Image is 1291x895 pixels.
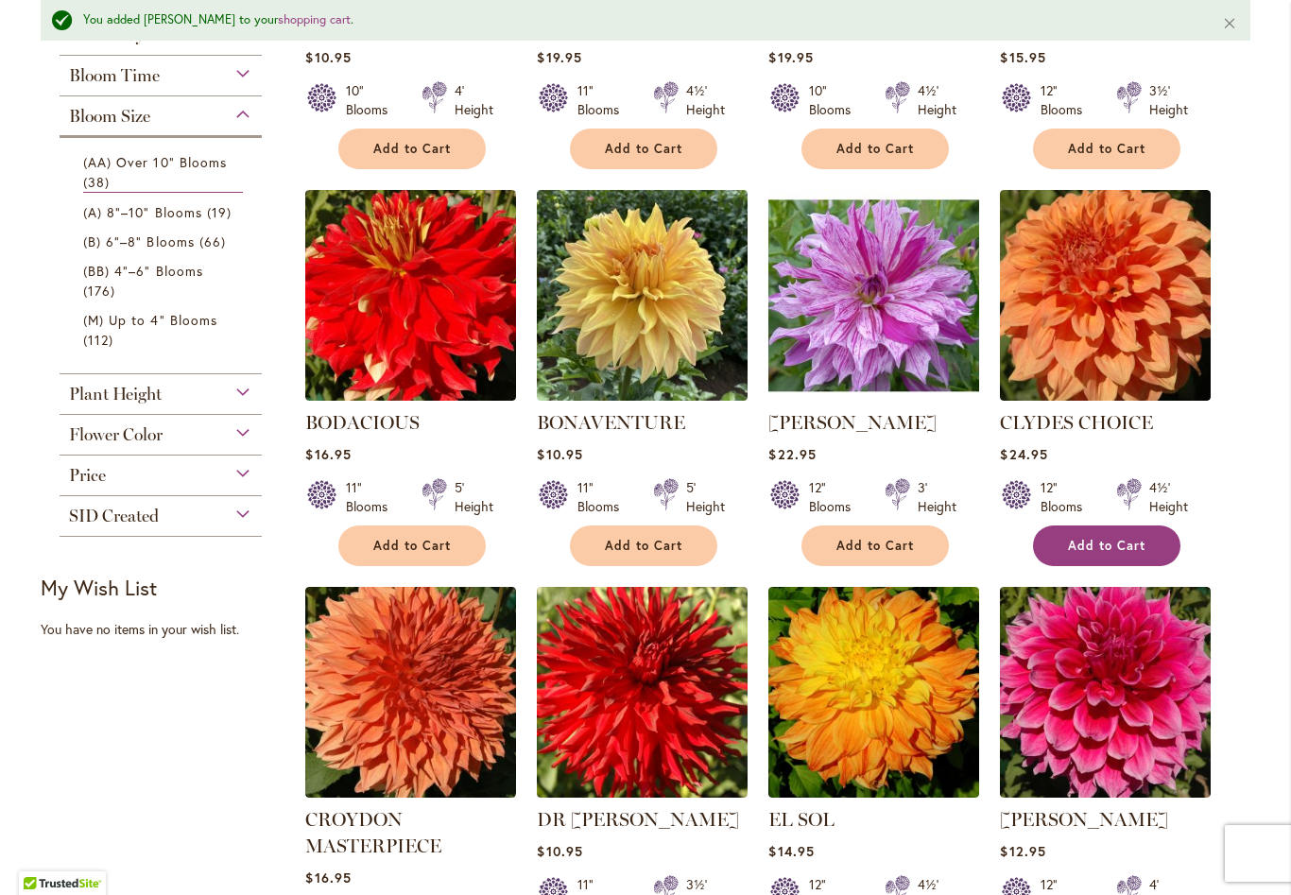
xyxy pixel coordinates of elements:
img: Brandon Michael [768,190,979,401]
div: 5' Height [686,478,725,516]
a: DR [PERSON_NAME] [537,808,739,831]
img: BODACIOUS [305,190,516,401]
a: [PERSON_NAME] [768,411,937,434]
span: $10.95 [537,842,582,860]
div: 3½' Height [1149,81,1188,119]
a: CROYDON MASTERPIECE [305,808,441,857]
div: 5' Height [455,478,493,516]
span: Add to Cart [373,538,451,554]
span: Add to Cart [605,538,682,554]
div: 3' Height [918,478,956,516]
span: (B) 6"–8" Blooms [83,232,195,250]
span: 38 [83,172,114,192]
img: DR LES [537,587,748,798]
div: You have no items in your wish list. [41,620,293,639]
a: BODACIOUS [305,411,420,434]
span: 19 [207,202,236,222]
span: 112 [83,330,118,350]
img: EMORY PAUL [1000,587,1211,798]
button: Add to Cart [570,525,717,566]
a: (B) 6"–8" Blooms 66 [83,232,243,251]
a: [PERSON_NAME] [1000,808,1168,831]
span: Add to Cart [1068,141,1145,157]
div: 4' Height [455,81,493,119]
span: $10.95 [305,48,351,66]
span: $19.95 [537,48,581,66]
a: Brandon Michael [768,387,979,404]
span: (BB) 4"–6" Blooms [83,262,203,280]
button: Add to Cart [338,129,486,169]
a: EL SOL [768,808,835,831]
span: Add to Cart [373,141,451,157]
span: 176 [83,281,120,301]
a: BONAVENTURE [537,411,685,434]
div: 4½' Height [1149,478,1188,516]
span: Add to Cart [836,538,914,554]
span: $10.95 [537,445,582,463]
a: CLYDES CHOICE [1000,411,1153,434]
span: Price [69,465,106,486]
a: (AA) Over 10" Blooms 38 [83,152,243,193]
div: 11" Blooms [346,478,399,516]
div: 10" Blooms [809,81,862,119]
a: CROYDON MASTERPIECE [305,783,516,801]
img: CROYDON MASTERPIECE [305,587,516,798]
span: SID Created [69,506,159,526]
a: shopping cart [278,11,351,27]
img: EL SOL [768,587,979,798]
span: $19.95 [768,48,813,66]
img: Bonaventure [537,190,748,401]
button: Add to Cart [1033,129,1180,169]
a: (A) 8"–10" Blooms 19 [83,202,243,222]
span: $16.95 [305,869,351,886]
span: Add to Cart [836,141,914,157]
button: Add to Cart [570,129,717,169]
a: DR LES [537,783,748,801]
div: 12" Blooms [809,478,862,516]
button: Add to Cart [801,129,949,169]
span: $14.95 [768,842,814,860]
div: 12" Blooms [1041,478,1093,516]
span: Flower Color [69,424,163,445]
a: (M) Up to 4" Blooms 112 [83,310,243,350]
span: $22.95 [768,445,816,463]
a: EL SOL [768,783,979,801]
span: (M) Up to 4" Blooms [83,311,217,329]
button: Add to Cart [338,525,486,566]
strong: My Wish List [41,574,157,601]
span: $24.95 [1000,445,1047,463]
span: $12.95 [1000,842,1045,860]
a: Bonaventure [537,387,748,404]
span: Add to Cart [605,141,682,157]
span: (AA) Over 10" Blooms [83,153,227,171]
div: 4½' Height [686,81,725,119]
span: 66 [199,232,231,251]
div: You added [PERSON_NAME] to your . [83,11,1194,29]
span: $16.95 [305,445,351,463]
iframe: Launch Accessibility Center [14,828,67,881]
div: 10" Blooms [346,81,399,119]
span: Add to Cart [1068,538,1145,554]
div: 12" Blooms [1041,81,1093,119]
span: Plant Height [69,384,162,404]
span: $15.95 [1000,48,1045,66]
a: (BB) 4"–6" Blooms 176 [83,261,243,301]
div: 11" Blooms [577,81,630,119]
button: Add to Cart [801,525,949,566]
span: Bloom Time [69,65,160,86]
span: Bloom Size [69,106,150,127]
span: (A) 8"–10" Blooms [83,203,202,221]
a: BODACIOUS [305,387,516,404]
a: EMORY PAUL [1000,783,1211,801]
button: Add to Cart [1033,525,1180,566]
img: Clyde's Choice [1000,190,1211,401]
div: 4½' Height [918,81,956,119]
div: 11" Blooms [577,478,630,516]
a: Clyde's Choice [1000,387,1211,404]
